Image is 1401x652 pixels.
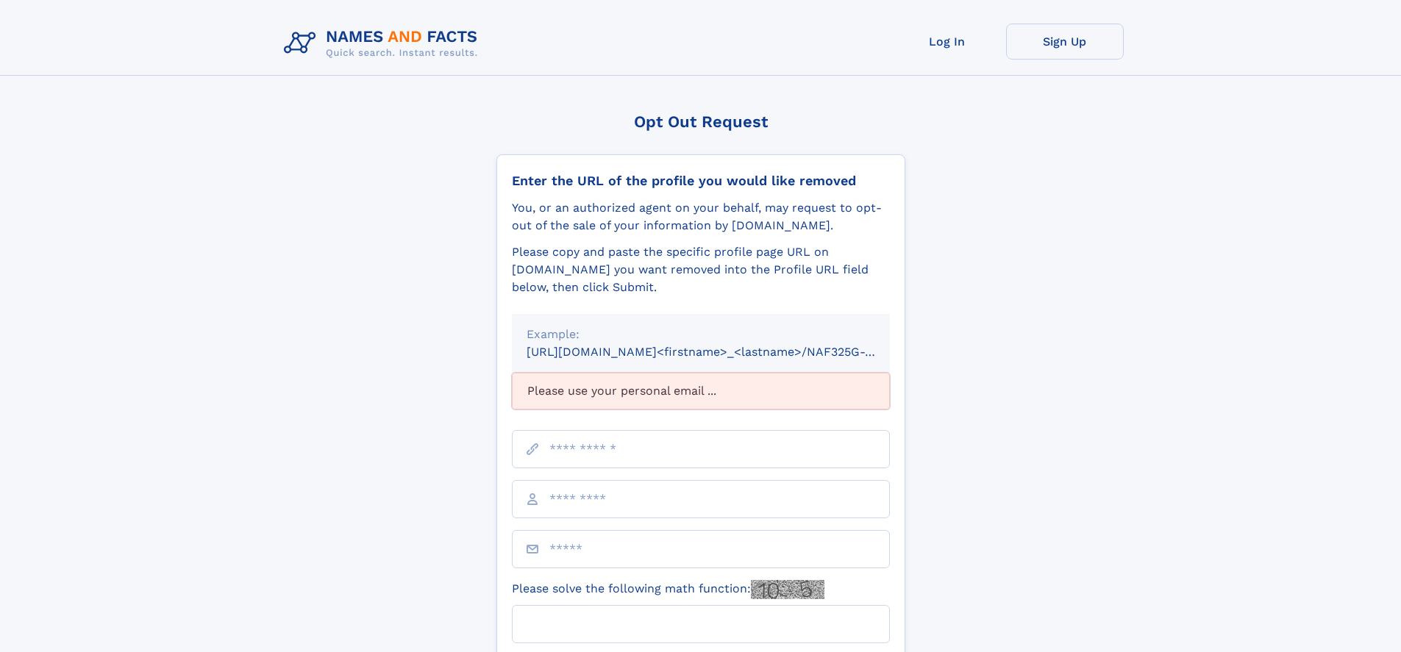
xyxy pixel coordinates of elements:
div: You, or an authorized agent on your behalf, may request to opt-out of the sale of your informatio... [512,199,890,234]
div: Please copy and paste the specific profile page URL on [DOMAIN_NAME] you want removed into the Pr... [512,243,890,296]
div: Please use your personal email ... [512,373,890,409]
small: [URL][DOMAIN_NAME]<firstname>_<lastname>/NAF325G-xxxxxxxx [527,345,918,359]
a: Log In [888,24,1006,60]
div: Example: [527,326,875,343]
div: Opt Out Request [496,112,905,131]
img: Logo Names and Facts [278,24,490,63]
label: Please solve the following math function: [512,580,824,599]
a: Sign Up [1006,24,1124,60]
div: Enter the URL of the profile you would like removed [512,173,890,189]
